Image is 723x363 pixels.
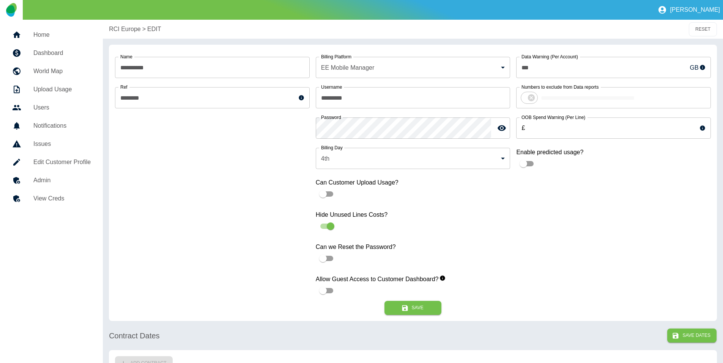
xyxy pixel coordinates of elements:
[521,84,599,90] label: Numbers to exclude from Data reports
[316,178,510,187] label: Can Customer Upload Usage?
[109,25,141,34] a: RCI Europe
[655,2,723,17] button: [PERSON_NAME]
[316,148,510,169] div: 4th
[316,243,510,251] label: Can we Reset the Password?
[147,25,161,34] a: EDIT
[33,194,91,203] h5: View Creds
[521,53,578,60] label: Data Warning (Per Account)
[6,153,97,171] a: Edit Customer Profile
[33,121,91,130] h5: Notifications
[142,25,146,34] p: >
[6,99,97,117] a: Users
[33,67,91,76] h5: World Map
[699,125,706,131] svg: This sets the warning limit for each line’s Out-of-Bundle usage and usage exceeding the limit wil...
[298,95,304,101] svg: This is a unique reference for your use - it can be anything
[6,80,97,99] a: Upload Usage
[667,329,717,343] button: Save Dates
[6,44,97,62] a: Dashboard
[6,3,16,17] img: Logo
[521,114,585,120] label: OOB Spend Warning (Per Line)
[33,30,91,39] h5: Home
[321,53,351,60] label: Billing Platform
[516,148,711,156] label: Enable predicted usage?
[6,117,97,135] a: Notifications
[316,57,510,78] div: EE Mobile Manager
[384,301,441,315] button: Save
[521,124,525,133] p: £
[689,22,717,36] button: RESET
[321,84,342,90] label: Username
[321,144,343,151] label: Billing Day
[6,62,97,80] a: World Map
[6,26,97,44] a: Home
[316,210,510,219] label: Hide Unused Lines Costs?
[33,103,91,112] h5: Users
[6,189,97,208] a: View Creds
[321,114,341,120] label: Password
[33,85,91,94] h5: Upload Usage
[33,49,91,58] h5: Dashboard
[439,275,446,281] svg: When enabled, this allows guest users to view your customer dashboards.
[120,84,128,90] label: Ref
[670,6,720,13] p: [PERSON_NAME]
[6,171,97,189] a: Admin
[6,135,97,153] a: Issues
[33,176,91,185] h5: Admin
[699,64,706,70] svg: This sets the monthly warning limit for your customer’s Mobile Data usage and will be displayed a...
[109,330,159,342] h6: Contract Dates
[316,275,510,283] label: Allow Guest Access to Customer Dashboard?
[120,53,132,60] label: Name
[33,139,91,149] h5: Issues
[494,120,509,136] button: toggle password visibility
[33,158,91,167] h5: Edit Customer Profile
